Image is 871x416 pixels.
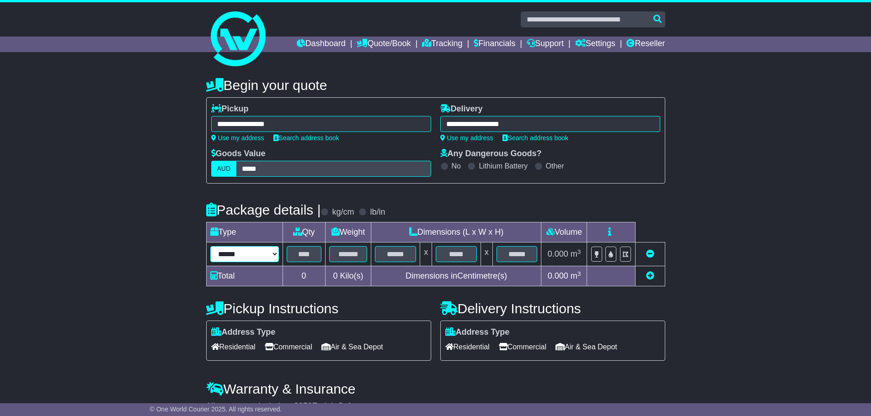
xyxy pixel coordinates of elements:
span: Commercial [499,340,546,354]
span: 0.000 [548,249,568,258]
label: kg/cm [332,207,354,217]
a: Search address book [502,134,568,142]
label: Any Dangerous Goods? [440,149,542,159]
td: 0 [283,266,325,286]
td: Volume [541,222,587,242]
label: lb/in [370,207,385,217]
label: Lithium Battery [479,162,528,170]
span: © One World Courier 2025. All rights reserved. [150,405,282,413]
label: AUD [211,161,237,177]
label: Other [546,162,564,170]
label: Address Type [445,327,510,337]
h4: Delivery Instructions [440,301,665,316]
td: Dimensions in Centimetre(s) [371,266,541,286]
label: Delivery [440,104,483,114]
td: Weight [325,222,371,242]
a: Support [527,37,564,52]
a: Dashboard [297,37,346,52]
h4: Warranty & Insurance [206,381,665,396]
span: 0 [333,271,337,280]
td: Kilo(s) [325,266,371,286]
span: Air & Sea Depot [321,340,383,354]
td: Qty [283,222,325,242]
span: m [571,271,581,280]
td: Total [206,266,283,286]
a: Remove this item [646,249,654,258]
a: Add new item [646,271,654,280]
span: 250 [299,401,312,411]
span: Residential [445,340,490,354]
div: All our quotes include a $ FreightSafe warranty. [206,401,665,411]
h4: Pickup Instructions [206,301,431,316]
td: x [481,242,492,266]
label: Address Type [211,327,276,337]
sup: 3 [577,248,581,255]
label: No [452,162,461,170]
a: Tracking [422,37,462,52]
a: Use my address [211,134,264,142]
a: Financials [474,37,515,52]
sup: 3 [577,270,581,277]
label: Pickup [211,104,249,114]
td: x [420,242,432,266]
a: Search address book [273,134,339,142]
span: 0.000 [548,271,568,280]
span: Air & Sea Depot [556,340,617,354]
a: Use my address [440,134,493,142]
a: Reseller [626,37,665,52]
span: Residential [211,340,256,354]
td: Dimensions (L x W x H) [371,222,541,242]
label: Goods Value [211,149,266,159]
span: m [571,249,581,258]
a: Quote/Book [357,37,411,52]
h4: Begin your quote [206,78,665,93]
span: Commercial [265,340,312,354]
a: Settings [575,37,615,52]
h4: Package details | [206,202,321,217]
td: Type [206,222,283,242]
